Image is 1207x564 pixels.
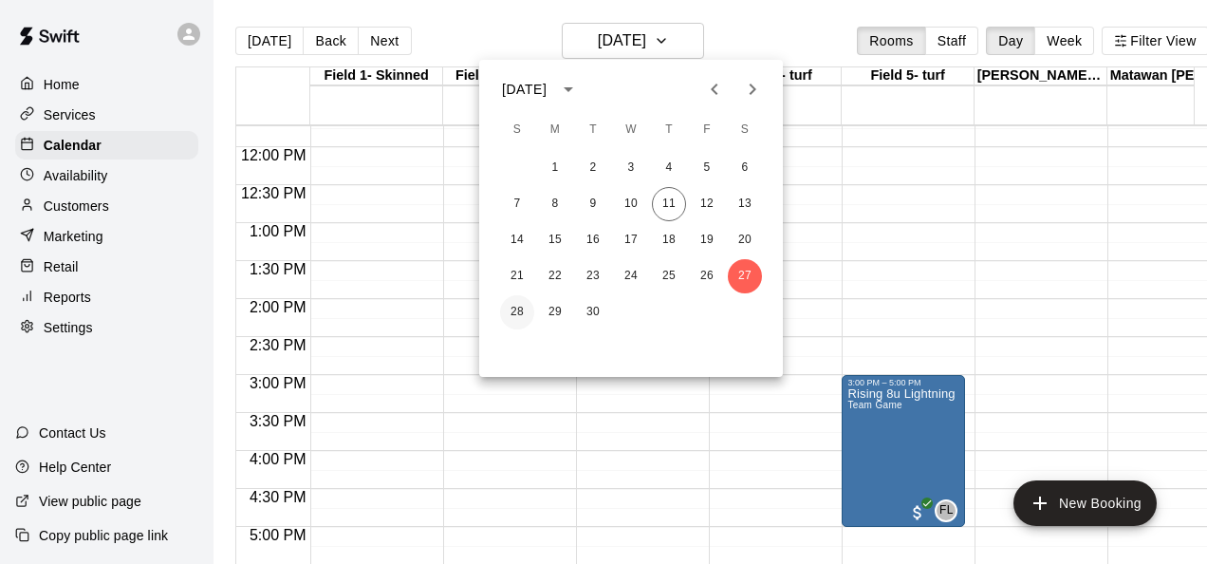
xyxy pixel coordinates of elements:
button: 18 [652,223,686,257]
button: 11 [652,187,686,221]
button: 26 [690,259,724,293]
button: 10 [614,187,648,221]
button: 23 [576,259,610,293]
button: 22 [538,259,572,293]
span: Saturday [728,111,762,149]
button: 24 [614,259,648,293]
button: 28 [500,295,534,329]
button: 14 [500,223,534,257]
span: Thursday [652,111,686,149]
button: 17 [614,223,648,257]
button: 13 [728,187,762,221]
button: 12 [690,187,724,221]
button: 9 [576,187,610,221]
button: 3 [614,151,648,185]
button: 25 [652,259,686,293]
button: 21 [500,259,534,293]
span: Monday [538,111,572,149]
button: 15 [538,223,572,257]
button: 5 [690,151,724,185]
button: 16 [576,223,610,257]
button: 8 [538,187,572,221]
button: 27 [728,259,762,293]
span: Sunday [500,111,534,149]
button: Previous month [696,70,733,108]
div: [DATE] [502,80,547,100]
span: Tuesday [576,111,610,149]
button: 7 [500,187,534,221]
button: 6 [728,151,762,185]
button: 1 [538,151,572,185]
button: 30 [576,295,610,329]
button: 29 [538,295,572,329]
button: 4 [652,151,686,185]
button: 2 [576,151,610,185]
button: 19 [690,223,724,257]
button: 20 [728,223,762,257]
span: Wednesday [614,111,648,149]
button: calendar view is open, switch to year view [552,73,585,105]
span: Friday [690,111,724,149]
button: Next month [733,70,771,108]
